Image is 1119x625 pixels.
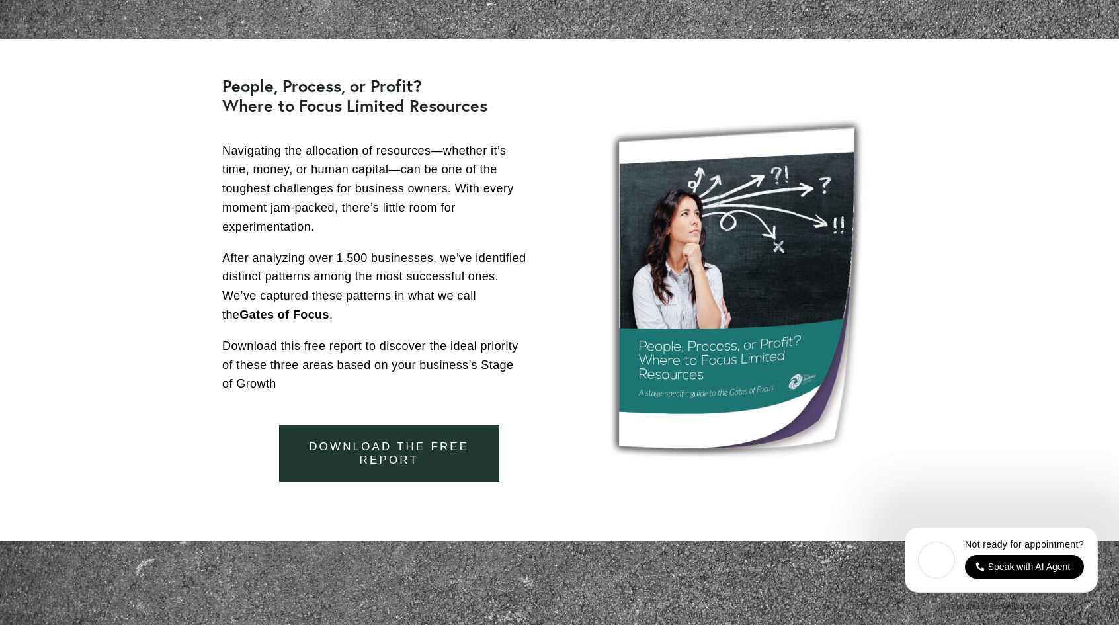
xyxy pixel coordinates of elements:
[222,75,487,116] strong: People, Process, or Profit? Where to Focus Limited Resources
[222,142,527,237] p: Navigating the allocation of resources—whether it’s time, money, or human capital—can be one of t...
[222,249,527,325] p: After analyzing over 1,500 businesses, we’ve identified distinct patterns among the most successf...
[239,308,329,321] strong: Gates of Focus
[222,337,527,394] p: Download this free report to discover the ideal priority of these three areas based on your busin...
[279,425,499,483] a: download the free report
